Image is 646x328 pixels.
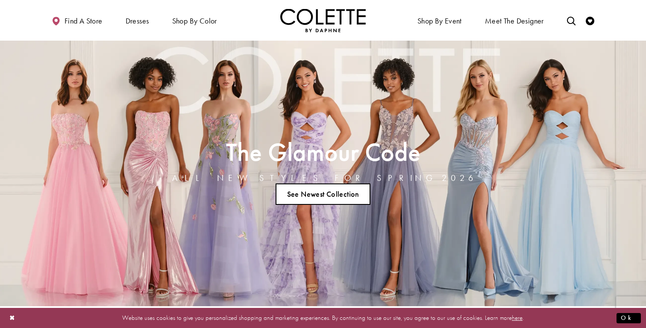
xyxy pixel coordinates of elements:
ul: Slider Links [170,180,476,208]
p: Website uses cookies to give you personalized shopping and marketing experiences. By continuing t... [62,312,584,324]
span: Shop by color [172,17,217,25]
span: Shop By Event [415,9,464,32]
h2: The Glamour Code [172,140,474,164]
a: Check Wishlist [584,9,596,32]
a: See Newest Collection The Glamour Code ALL NEW STYLES FOR SPRING 2026 [276,183,370,205]
a: Visit Home Page [280,9,366,32]
span: Shop By Event [417,17,462,25]
a: here [512,313,523,322]
span: Dresses [123,9,151,32]
span: Find a store [65,17,103,25]
button: Close Dialog [5,310,20,325]
span: Shop by color [170,9,219,32]
a: Toggle search [565,9,578,32]
img: Colette by Daphne [280,9,366,32]
span: Meet the designer [485,17,544,25]
h4: ALL NEW STYLES FOR SPRING 2026 [172,173,474,183]
a: Find a store [50,9,104,32]
button: Submit Dialog [617,313,641,323]
span: Dresses [126,17,149,25]
a: Meet the designer [483,9,546,32]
